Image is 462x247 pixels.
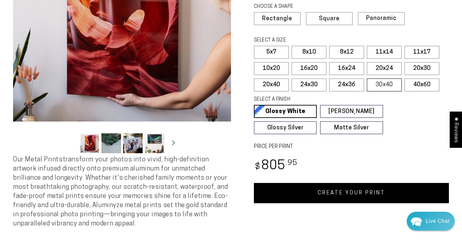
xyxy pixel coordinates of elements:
[63,136,78,151] button: Slide left
[426,212,450,231] div: Contact Us Directly
[254,160,297,173] bdi: 805
[13,156,228,227] span: Our Metal Prints transform your photos into vivid, high-definition artwork infused directly onto ...
[292,78,327,91] label: 24x30
[254,183,449,203] a: CREATE YOUR PRINT
[329,78,364,91] label: 24x36
[329,46,364,59] label: 8x12
[145,133,164,153] button: Load image 4 in gallery view
[254,96,368,103] legend: SELECT A FINISH
[80,133,99,153] button: Load image 1 in gallery view
[292,46,327,59] label: 8x10
[254,78,289,91] label: 20x40
[262,16,292,22] span: Rectangle
[254,46,289,59] label: 5x7
[254,105,317,118] a: Glossy White
[101,133,121,153] button: Load image 2 in gallery view
[286,159,297,167] sup: .95
[450,111,462,148] div: Click to open Judge.me floating reviews tab
[254,3,344,10] legend: CHOOSE A SHAPE
[254,37,368,44] legend: SELECT A SIZE
[254,143,449,151] label: PRICE PER PRINT
[367,62,402,75] label: 20x24
[367,78,402,91] label: 30x40
[254,62,289,75] label: 10x20
[367,46,402,59] label: 11x14
[329,62,364,75] label: 16x24
[404,46,439,59] label: 11x17
[254,121,317,134] a: Glossy Silver
[366,15,397,22] span: Panoramic
[319,16,340,22] span: Square
[404,78,439,91] label: 40x60
[123,133,143,153] button: Load image 3 in gallery view
[320,121,383,134] a: Matte Silver
[407,212,455,231] div: Chat widget toggle
[255,163,260,172] span: $
[292,62,327,75] label: 16x20
[404,62,439,75] label: 20x30
[166,136,181,151] button: Slide right
[320,105,383,118] a: [PERSON_NAME]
